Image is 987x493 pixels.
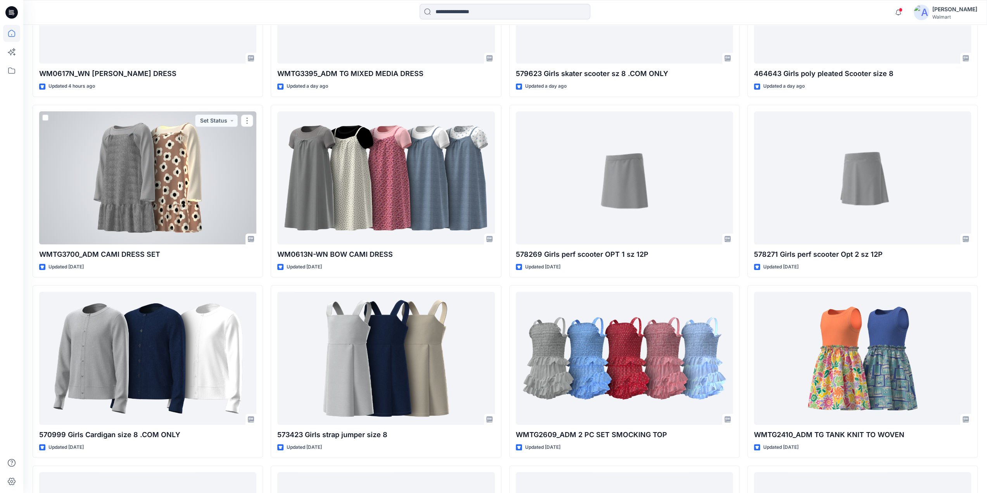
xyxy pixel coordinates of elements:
p: Updated [DATE] [287,263,322,271]
a: 578271 Girls perf scooter Opt 2 sz 12P [754,111,971,244]
a: 570999 Girls Cardigan size 8 .COM ONLY [39,292,256,425]
p: WMTG2410_ADM TG TANK KNIT TO WOVEN [754,429,971,440]
div: [PERSON_NAME] [932,5,977,14]
p: Updated [DATE] [525,443,560,451]
p: WMTG3700_ADM CAMI DRESS SET [39,249,256,260]
p: 573423 Girls strap jumper size 8 [277,429,494,440]
p: Updated [DATE] [763,263,799,271]
a: WMTG2609_ADM 2 PC SET SMOCKING TOP [516,292,733,425]
p: 579623 Girls skater scooter sz 8 .COM ONLY [516,68,733,79]
a: 578269 Girls perf scooter OPT 1 sz 12P [516,111,733,244]
p: 578271 Girls perf scooter Opt 2 sz 12P [754,249,971,260]
p: WM0617N_WN [PERSON_NAME] DRESS [39,68,256,79]
p: Updated [DATE] [287,443,322,451]
p: Updated 4 hours ago [48,82,95,90]
a: WM0613N-WN BOW CAMI DRESS [277,111,494,244]
p: WMTG2609_ADM 2 PC SET SMOCKING TOP [516,429,733,440]
img: avatar [914,5,929,20]
p: Updated a day ago [287,82,328,90]
p: 464643 Girls poly pleated Scooter size 8 [754,68,971,79]
p: 570999 Girls Cardigan size 8 .COM ONLY [39,429,256,440]
div: Walmart [932,14,977,20]
p: Updated [DATE] [48,443,84,451]
p: WM0613N-WN BOW CAMI DRESS [277,249,494,260]
p: Updated a day ago [525,82,567,90]
a: WMTG3700_ADM CAMI DRESS SET [39,111,256,244]
a: 573423 Girls strap jumper size 8 [277,292,494,425]
p: 578269 Girls perf scooter OPT 1 sz 12P [516,249,733,260]
p: Updated [DATE] [48,263,84,271]
p: Updated [DATE] [763,443,799,451]
a: WMTG2410_ADM TG TANK KNIT TO WOVEN [754,292,971,425]
p: Updated [DATE] [525,263,560,271]
p: Updated a day ago [763,82,805,90]
p: WMTG3395_ADM TG MIXED MEDIA DRESS [277,68,494,79]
